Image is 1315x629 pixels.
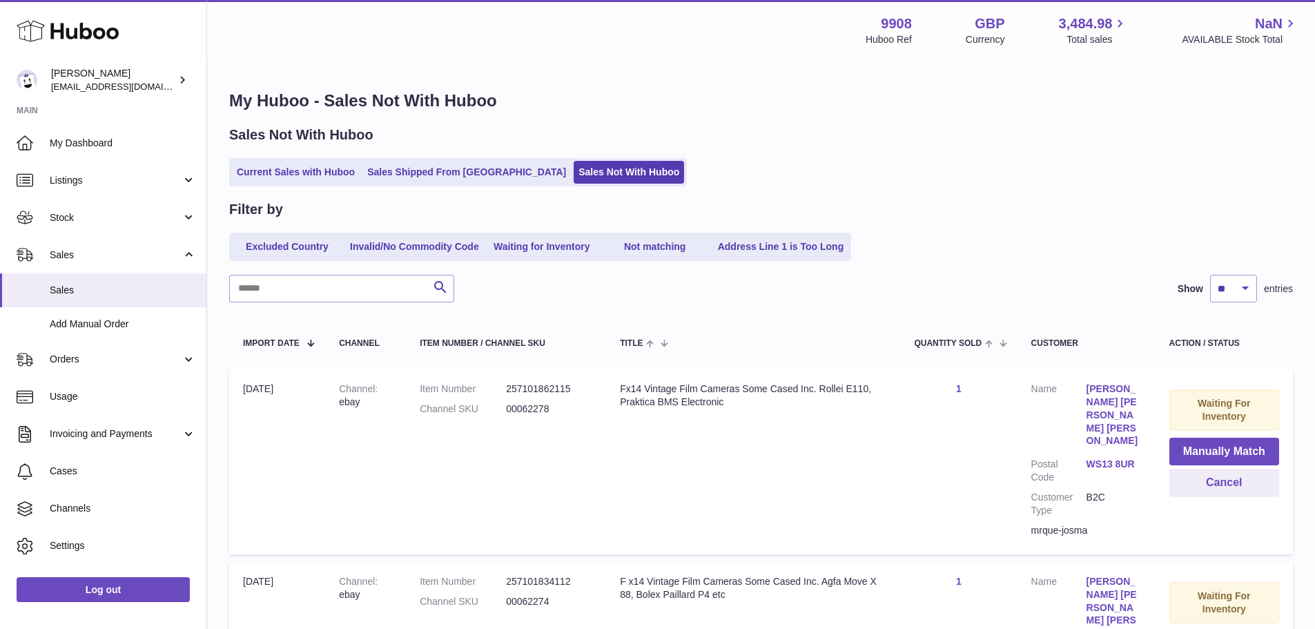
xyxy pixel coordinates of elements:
strong: GBP [975,14,1004,33]
span: Add Manual Order [50,318,196,331]
dt: Channel SKU [420,595,506,608]
button: Cancel [1169,469,1279,497]
span: Quantity Sold [914,339,982,348]
dt: Name [1031,383,1087,451]
div: Fx14 Vintage Film Cameras Some Cased Inc. Rollei E110, Praktica BMS Electronic [620,383,886,409]
span: Invoicing and Payments [50,427,182,441]
a: Excluded Country [232,235,342,258]
span: AVAILABLE Stock Total [1182,33,1298,46]
div: mrque-josma [1031,524,1142,537]
dd: 00062278 [506,403,592,416]
button: Manually Match [1169,438,1279,466]
strong: Channel [339,576,378,587]
span: Channels [50,502,196,515]
a: WS13 8UR [1087,458,1142,471]
a: 1 [956,383,962,394]
span: Usage [50,390,196,403]
div: Action / Status [1169,339,1279,348]
strong: Channel [339,383,378,394]
a: Current Sales with Huboo [232,161,360,184]
a: Waiting for Inventory [487,235,597,258]
a: Log out [17,577,190,602]
span: Stock [50,211,182,224]
span: Listings [50,174,182,187]
dd: 257101834112 [506,575,592,588]
label: Show [1178,282,1203,296]
div: ebay [339,575,392,601]
div: Customer [1031,339,1142,348]
a: 1 [956,576,962,587]
img: internalAdmin-9908@internal.huboo.com [17,70,37,90]
a: NaN AVAILABLE Stock Total [1182,14,1298,46]
span: 3,484.98 [1059,14,1113,33]
strong: 9908 [881,14,912,33]
div: F x14 Vintage Film Cameras Some Cased Inc. Agfa Move X 88, Bolex Paillard P4 etc [620,575,886,601]
span: Title [620,339,643,348]
h2: Filter by [229,200,283,219]
a: Address Line 1 is Too Long [713,235,849,258]
span: Settings [50,539,196,552]
div: Channel [339,339,392,348]
strong: Waiting For Inventory [1198,398,1250,422]
span: My Dashboard [50,137,196,150]
div: Huboo Ref [866,33,912,46]
dt: Channel SKU [420,403,506,416]
span: Import date [243,339,300,348]
a: Not matching [600,235,710,258]
span: Orders [50,353,182,366]
span: [EMAIL_ADDRESS][DOMAIN_NAME] [51,81,203,92]
dt: Item Number [420,575,506,588]
dd: 00062274 [506,595,592,608]
h2: Sales Not With Huboo [229,126,373,144]
dd: 257101862115 [506,383,592,396]
span: Sales [50,284,196,297]
div: Item Number / Channel SKU [420,339,592,348]
a: [PERSON_NAME] [PERSON_NAME] [PERSON_NAME] [1087,383,1142,447]
span: Total sales [1066,33,1128,46]
div: Currency [966,33,1005,46]
dt: Item Number [420,383,506,396]
dt: Postal Code [1031,458,1087,484]
a: Invalid/No Commodity Code [345,235,484,258]
span: Cases [50,465,196,478]
div: ebay [339,383,392,409]
span: NaN [1255,14,1283,33]
a: 3,484.98 Total sales [1059,14,1129,46]
a: Sales Shipped From [GEOGRAPHIC_DATA] [362,161,571,184]
dd: B2C [1087,491,1142,517]
dt: Customer Type [1031,491,1087,517]
td: [DATE] [229,369,325,554]
a: Sales Not With Huboo [574,161,684,184]
h1: My Huboo - Sales Not With Huboo [229,90,1293,112]
div: [PERSON_NAME] [51,67,175,93]
strong: Waiting For Inventory [1198,590,1250,615]
span: entries [1264,282,1293,296]
span: Sales [50,249,182,262]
